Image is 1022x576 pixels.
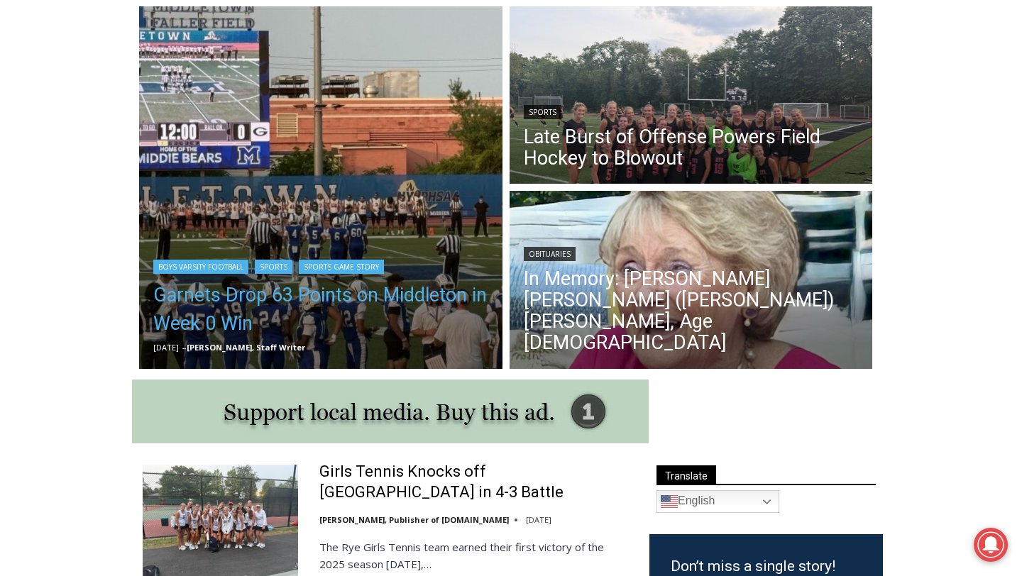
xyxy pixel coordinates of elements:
a: Obituaries [524,247,576,261]
img: en [661,493,678,510]
time: [DATE] [526,514,551,525]
span: Translate [656,465,716,484]
a: Open Tues. - Sun. [PHONE_NUMBER] [1,143,143,177]
a: Read More Garnets Drop 63 Points on Middleton in Week 0 Win [139,6,502,370]
div: "the precise, almost orchestrated movements of cutting and assembling sushi and [PERSON_NAME] mak... [146,89,209,170]
img: Obituary - Maureen Catherine Devlin Koecheler [510,191,873,372]
a: Boys Varsity Football [153,260,248,274]
p: The Rye Girls Tennis team earned their first victory of the 2025 season [DATE],… [319,538,631,572]
a: Read More In Memory: Maureen Catherine (Devlin) Koecheler, Age 83 [510,191,873,372]
a: Girls Tennis Knocks off [GEOGRAPHIC_DATA] in 4-3 Battle [319,462,631,502]
a: Sports [255,260,292,274]
span: Intern @ [DOMAIN_NAME] [371,141,658,173]
span: Open Tues. - Sun. [PHONE_NUMBER] [4,146,139,200]
span: – [182,342,187,353]
a: Intern @ [DOMAIN_NAME] [341,138,688,177]
img: (PHOTO: The 2025 Rye Varsity Field Hockey team after their win vs Ursuline on Friday, September 5... [510,6,873,188]
img: (PHOTO: Rye and Middletown walking to midfield before their Week 0 game on Friday, September 5, 2... [139,6,502,370]
a: [PERSON_NAME], Staff Writer [187,342,305,353]
a: [PERSON_NAME], Publisher of [DOMAIN_NAME] [319,514,509,525]
a: English [656,490,779,513]
time: [DATE] [153,342,179,353]
a: In Memory: [PERSON_NAME] [PERSON_NAME] ([PERSON_NAME]) [PERSON_NAME], Age [DEMOGRAPHIC_DATA] [524,268,859,353]
a: Late Burst of Offense Powers Field Hockey to Blowout [524,126,859,169]
a: Read More Late Burst of Offense Powers Field Hockey to Blowout [510,6,873,188]
a: Garnets Drop 63 Points on Middleton in Week 0 Win [153,281,488,338]
img: support local media, buy this ad [132,380,649,443]
a: Sports [524,105,561,119]
div: "[PERSON_NAME] and I covered the [DATE] Parade, which was a really eye opening experience as I ha... [358,1,671,138]
div: | | [153,257,488,274]
a: Sports Game Story [299,260,384,274]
